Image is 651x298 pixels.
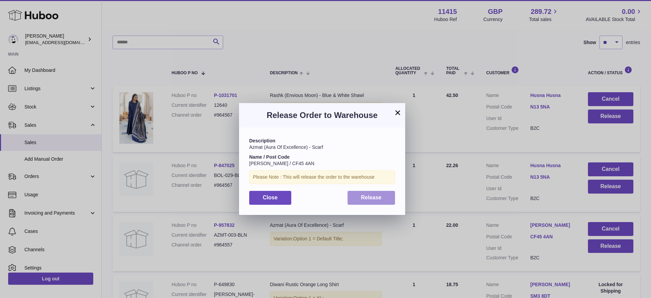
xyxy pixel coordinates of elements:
strong: Name / Post Code [249,154,290,160]
span: Azmat (Aura Of Excellence) - Scarf [249,144,323,150]
span: [PERSON_NAME] / CF45 4AN [249,161,314,166]
button: Release [348,191,395,205]
span: Release [361,195,382,200]
h3: Release Order to Warehouse [249,110,395,121]
div: Please Note : This will release the order to the warehouse [249,170,395,184]
strong: Description [249,138,275,143]
button: × [394,108,402,117]
button: Close [249,191,291,205]
span: Close [263,195,278,200]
